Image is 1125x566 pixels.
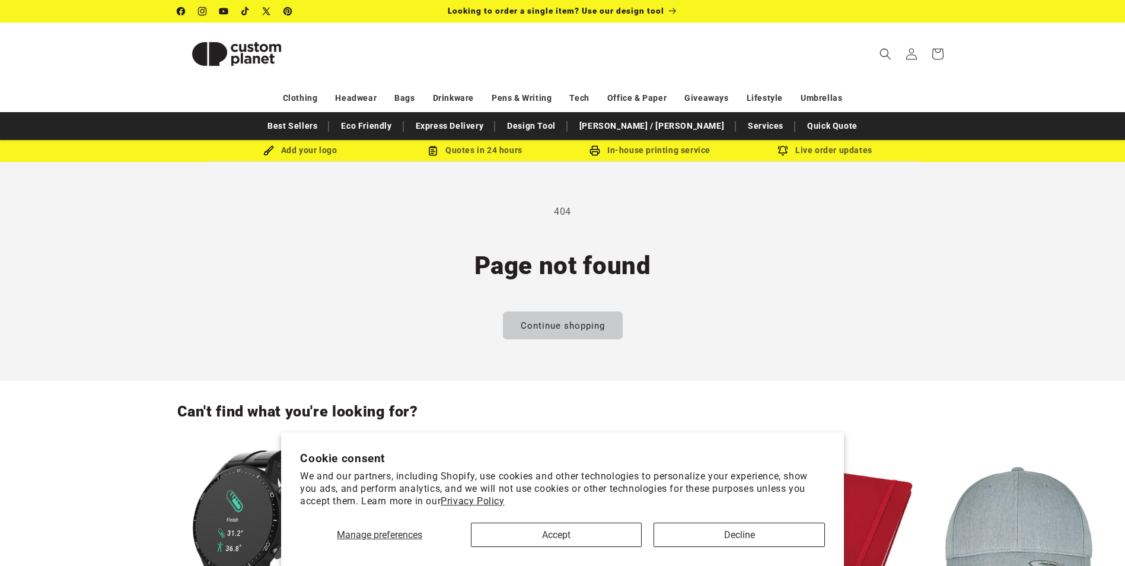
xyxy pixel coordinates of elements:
a: Office & Paper [607,88,667,109]
div: In-house printing service [563,143,738,158]
div: Quotes in 24 hours [388,143,563,158]
a: Continue shopping [503,311,623,339]
a: Giveaways [684,88,728,109]
a: [PERSON_NAME] / [PERSON_NAME] [573,116,730,136]
a: Quick Quote [801,116,863,136]
p: We and our partners, including Shopify, use cookies and other technologies to personalize your ex... [300,470,825,507]
h1: Page not found [177,250,948,282]
a: Services [742,116,789,136]
div: Add your logo [213,143,388,158]
a: Custom Planet [173,23,300,85]
span: Manage preferences [337,529,422,540]
button: Accept [471,523,642,547]
h2: Cookie consent [300,451,825,465]
a: Umbrellas [801,88,842,109]
div: Live order updates [738,143,913,158]
a: Express Delivery [410,116,490,136]
img: In-house printing [589,145,600,156]
img: Order updates [777,145,788,156]
a: Drinkware [433,88,474,109]
img: Order Updates Icon [428,145,438,156]
a: Headwear [335,88,377,109]
summary: Search [872,41,898,67]
a: Tech [569,88,589,109]
button: Decline [654,523,824,547]
a: Clothing [283,88,318,109]
a: Bags [394,88,415,109]
a: Privacy Policy [441,495,504,507]
span: Looking to order a single item? Use our design tool [448,6,664,15]
img: Custom Planet [177,27,296,81]
a: Eco Friendly [335,116,397,136]
button: Manage preferences [300,523,459,547]
a: Lifestyle [747,88,783,109]
a: Design Tool [501,116,562,136]
a: Pens & Writing [492,88,552,109]
h2: Can't find what you're looking for? [177,402,948,421]
p: 404 [177,203,948,221]
img: Brush Icon [263,145,274,156]
a: Best Sellers [262,116,323,136]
